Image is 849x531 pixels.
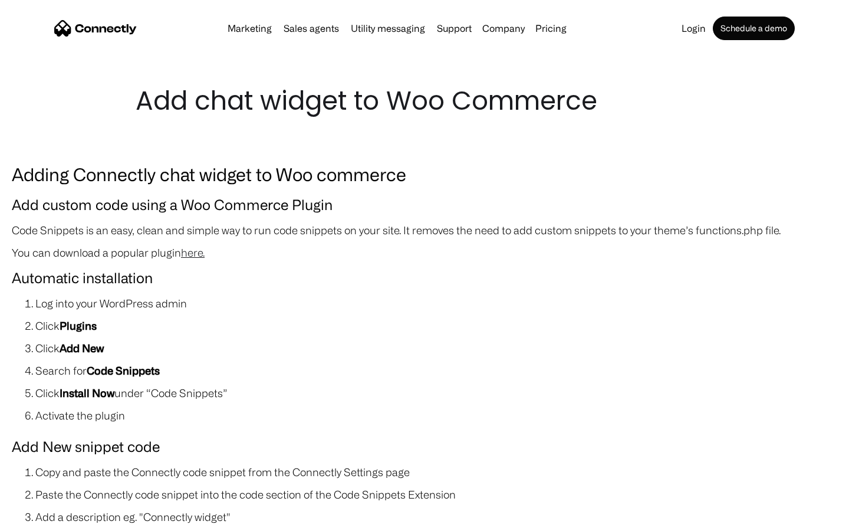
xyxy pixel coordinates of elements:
[223,24,277,33] a: Marketing
[12,267,837,289] h4: Automatic installation
[35,464,837,480] li: Copy and paste the Connectly code snippet from the Connectly Settings page
[35,385,837,401] li: Click under “Code Snippets”
[12,435,837,458] h4: Add New snippet code
[531,24,571,33] a: Pricing
[12,160,837,188] h3: Adding Connectly chat widget to Woo commerce
[677,24,710,33] a: Login
[60,320,97,332] strong: Plugins
[279,24,344,33] a: Sales agents
[35,362,837,379] li: Search for
[35,407,837,424] li: Activate the plugin
[12,244,837,261] p: You can download a popular plugin
[35,340,837,356] li: Click
[12,510,71,527] aside: Language selected: English
[87,365,160,376] strong: Code Snippets
[35,509,837,525] li: Add a description eg. "Connectly widget"
[35,317,837,334] li: Click
[482,20,525,37] div: Company
[60,342,104,354] strong: Add New
[346,24,430,33] a: Utility messaging
[181,247,205,258] a: here.
[12,194,837,216] h4: Add custom code using a Woo Commerce Plugin
[35,295,837,312] li: Log into your WordPress admin
[35,486,837,503] li: Paste the Connectly code snippet into the code section of the Code Snippets Extension
[12,222,837,238] p: Code Snippets is an easy, clean and simple way to run code snippets on your site. It removes the ...
[713,17,795,40] a: Schedule a demo
[432,24,476,33] a: Support
[24,510,71,527] ul: Language list
[136,83,713,119] h1: Add chat widget to Woo Commerce
[60,387,114,399] strong: Install Now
